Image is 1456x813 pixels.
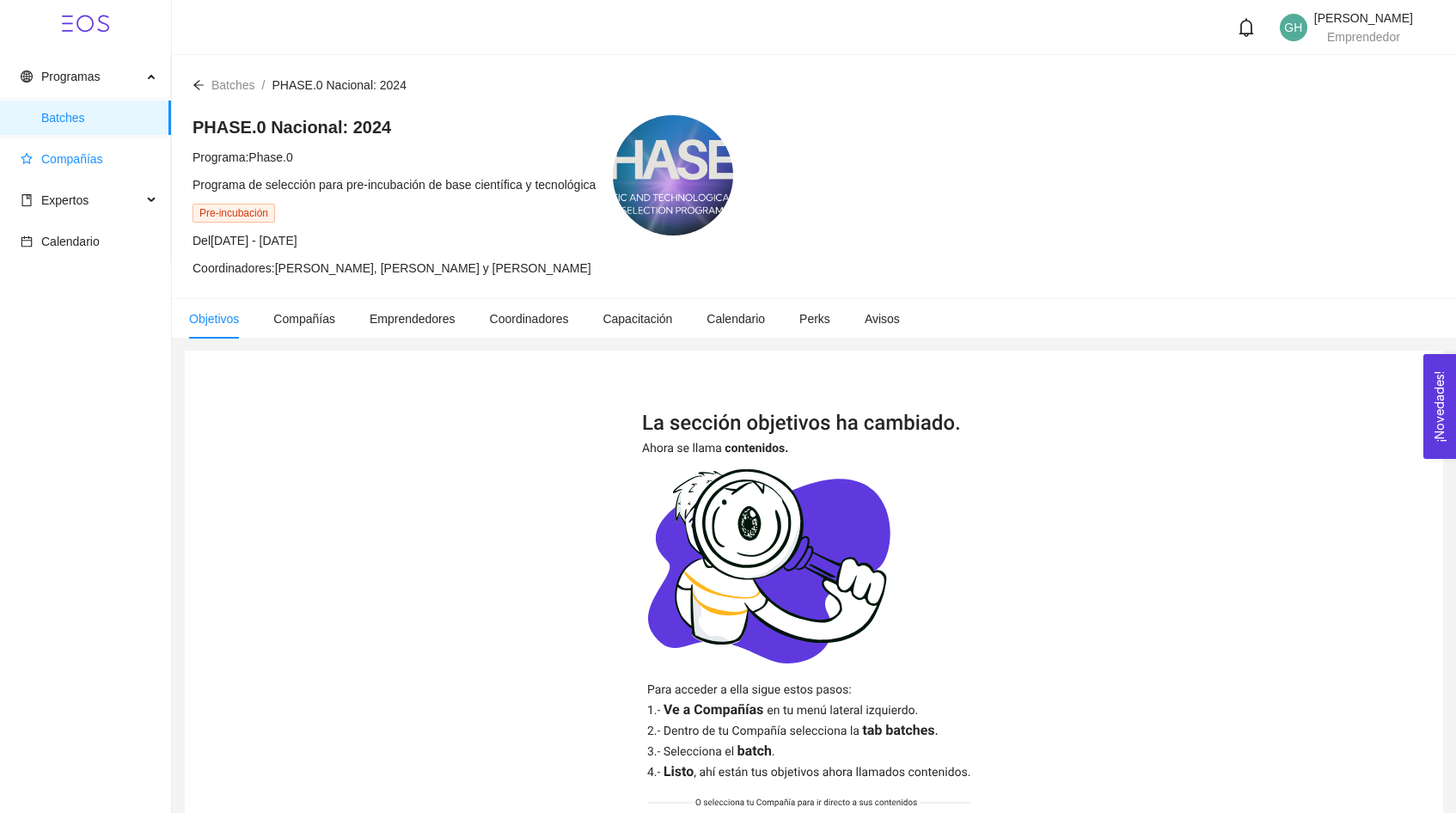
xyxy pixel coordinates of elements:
[490,312,569,326] span: Coordinadores
[211,78,255,92] span: Batches
[193,150,293,164] span: Programa: Phase.0
[41,70,100,83] span: Programas
[1327,30,1400,44] span: Emprendedor
[273,312,335,326] span: Compañías
[262,78,266,92] span: /
[707,312,765,326] span: Calendario
[865,312,900,326] span: Avisos
[41,193,89,207] span: Expertos
[603,312,672,326] span: Capacitación
[41,235,100,248] span: Calendario
[21,153,33,165] span: star
[272,78,406,92] span: PHASE.0 Nacional: 2024
[1314,11,1413,25] span: [PERSON_NAME]
[21,70,33,83] span: global
[193,79,205,91] span: arrow-left
[193,261,591,275] span: Coordinadores: [PERSON_NAME], [PERSON_NAME] y [PERSON_NAME]
[193,178,596,192] span: Programa de selección para pre-incubación de base científica y tecnológica
[21,235,33,248] span: calendar
[41,101,157,135] span: Batches
[189,312,239,326] span: Objetivos
[1284,14,1302,41] span: GH
[1237,18,1256,37] span: bell
[1423,354,1456,459] button: Open Feedback Widget
[799,312,830,326] span: Perks
[370,312,456,326] span: Emprendedores
[41,152,103,166] span: Compañías
[21,194,33,206] span: book
[193,234,297,248] span: Del [DATE] - [DATE]
[193,204,275,223] span: Pre-incubación
[193,115,596,139] h4: PHASE.0 Nacional: 2024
